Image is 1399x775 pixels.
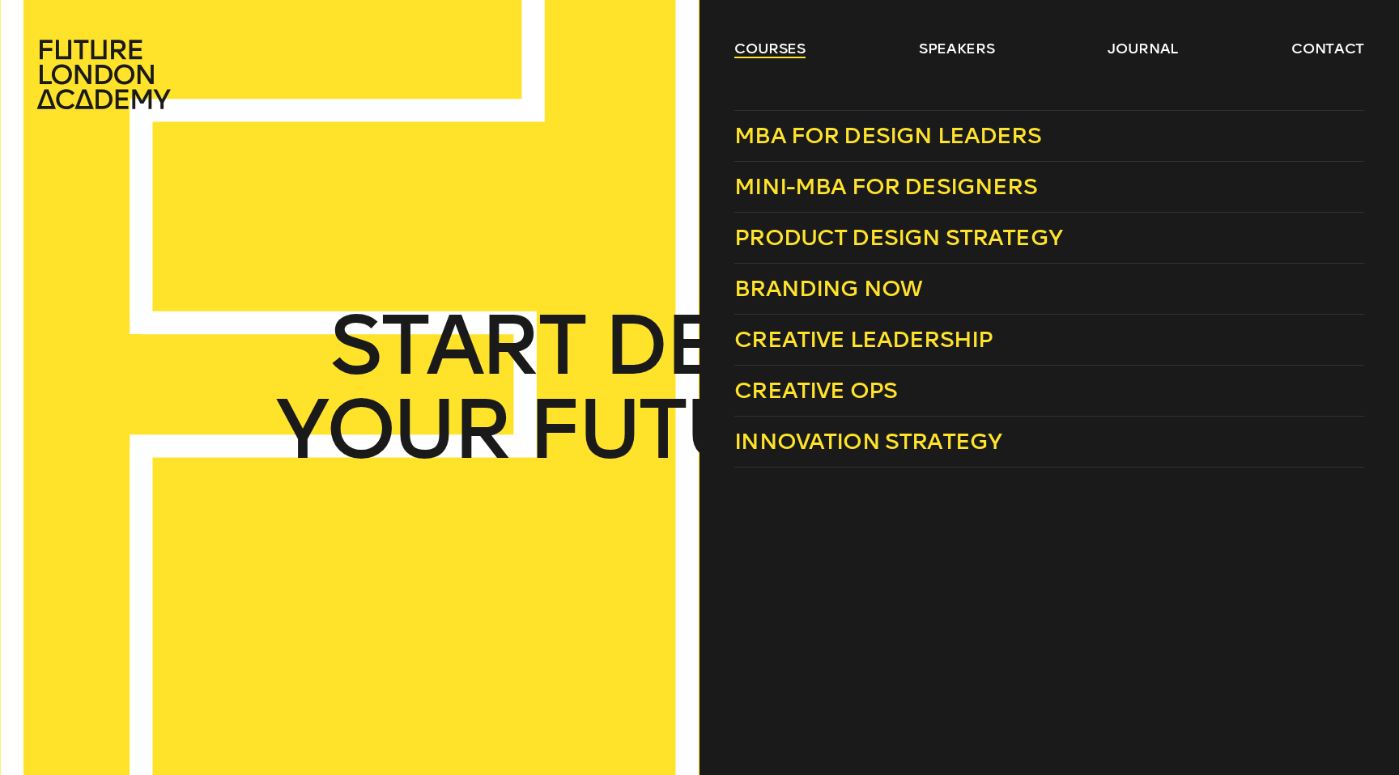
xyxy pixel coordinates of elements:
[734,162,1364,213] a: Mini-MBA for Designers
[734,366,1364,417] a: Creative Ops
[734,173,1037,200] span: Mini-MBA for Designers
[734,377,897,404] span: Creative Ops
[734,122,1041,149] span: MBA for Design Leaders
[734,39,806,58] a: courses
[734,224,1062,251] span: Product Design Strategy
[734,275,922,302] span: Branding Now
[734,315,1364,366] a: Creative Leadership
[734,110,1364,162] a: MBA for Design Leaders
[919,39,994,58] a: speakers
[734,264,1364,315] a: Branding Now
[1108,39,1178,58] a: journal
[734,428,1001,455] span: Innovation Strategy
[734,213,1364,264] a: Product Design Strategy
[734,417,1364,468] a: Innovation Strategy
[1291,39,1364,58] a: contact
[734,326,993,353] span: Creative Leadership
